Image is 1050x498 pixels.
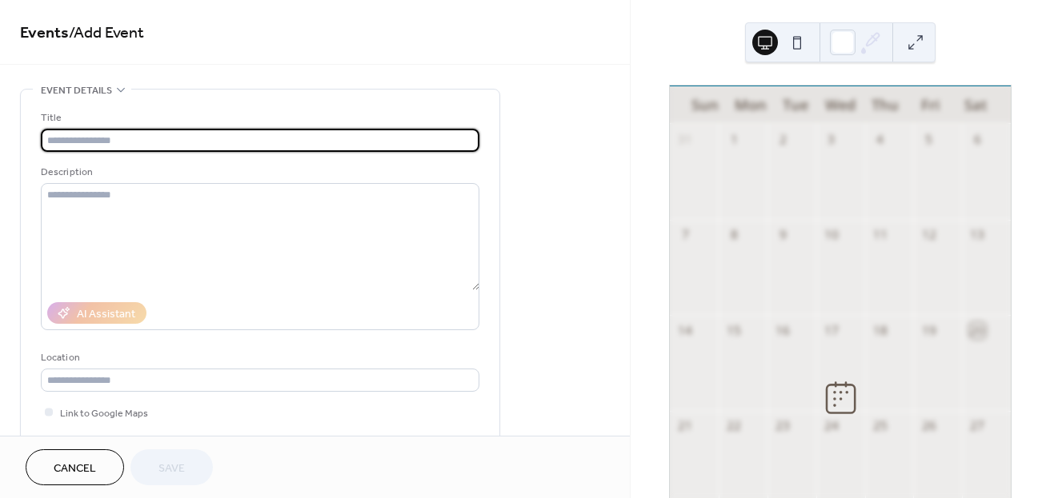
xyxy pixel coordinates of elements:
div: Title [41,110,476,126]
div: 26 [920,417,938,435]
div: Location [41,349,476,366]
span: Event details [41,82,112,99]
div: 2 [774,131,792,149]
div: 23 [774,417,792,435]
div: 18 [872,322,889,340]
div: 25 [872,417,889,435]
div: 15 [725,322,743,340]
div: 3 [823,131,840,149]
div: 31 [677,131,695,149]
div: 17 [823,322,840,340]
div: 19 [920,322,938,340]
div: 22 [725,417,743,435]
div: 9 [774,226,792,244]
div: Fri [908,86,952,124]
div: Tue [773,86,818,124]
span: / Add Event [69,18,144,49]
div: 10 [823,226,840,244]
div: Sun [683,86,727,124]
span: Link to Google Maps [60,405,148,422]
div: 20 [969,322,987,340]
span: Cancel [54,460,96,477]
a: Events [20,18,69,49]
div: 6 [969,131,987,149]
div: 7 [677,226,695,244]
div: 4 [872,131,889,149]
div: 11 [872,226,889,244]
div: 12 [920,226,938,244]
div: Description [41,164,476,181]
div: Wed [818,86,863,124]
div: 14 [677,322,695,340]
div: 16 [774,322,792,340]
button: Cancel [26,449,124,485]
div: 24 [823,417,840,435]
div: 27 [969,417,987,435]
div: Sat [953,86,998,124]
div: 13 [969,226,987,244]
div: 8 [725,226,743,244]
div: Mon [727,86,772,124]
div: 21 [677,417,695,435]
div: Thu [863,86,908,124]
div: 5 [920,131,938,149]
div: 1 [725,131,743,149]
